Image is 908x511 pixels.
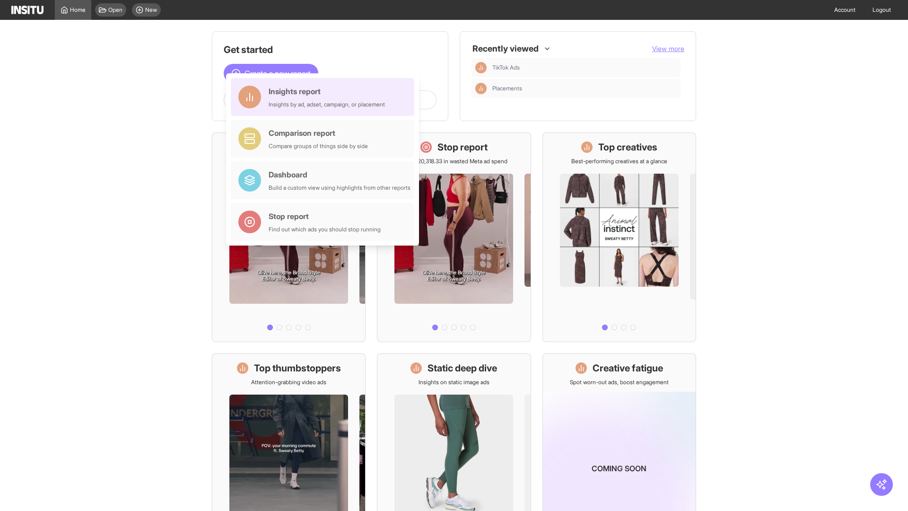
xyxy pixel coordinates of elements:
[70,6,86,14] span: Home
[254,361,341,375] h1: Top thumbstoppers
[224,43,437,56] h1: Get started
[492,85,677,92] span: Placements
[269,86,385,97] div: Insights report
[598,141,657,154] h1: Top creatives
[212,132,366,342] a: What's live nowSee all active ads instantly
[652,44,684,53] button: View more
[571,158,667,165] p: Best-performing creatives at a glance
[475,62,487,73] div: Insights
[401,158,507,165] p: Save £20,318.33 in wasted Meta ad spend
[428,361,497,375] h1: Static deep dive
[475,83,487,94] div: Insights
[437,141,488,154] h1: Stop report
[419,379,489,386] p: Insights on static image ads
[492,85,522,92] span: Placements
[492,64,677,71] span: TikTok Ads
[269,169,410,180] div: Dashboard
[542,132,696,342] a: Top creativesBest-performing creatives at a glance
[269,127,368,139] div: Comparison report
[269,226,381,233] div: Find out which ads you should stop running
[269,211,381,222] div: Stop report
[251,379,326,386] p: Attention-grabbing video ads
[492,64,520,71] span: TikTok Ads
[11,6,44,14] img: Logo
[224,64,318,83] button: Create a new report
[145,6,157,14] span: New
[652,44,684,53] span: View more
[108,6,122,14] span: Open
[269,184,410,192] div: Build a custom view using highlights from other reports
[269,142,368,150] div: Compare groups of things side by side
[269,101,385,108] div: Insights by ad, adset, campaign, or placement
[244,68,311,79] span: Create a new report
[377,132,531,342] a: Stop reportSave £20,318.33 in wasted Meta ad spend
